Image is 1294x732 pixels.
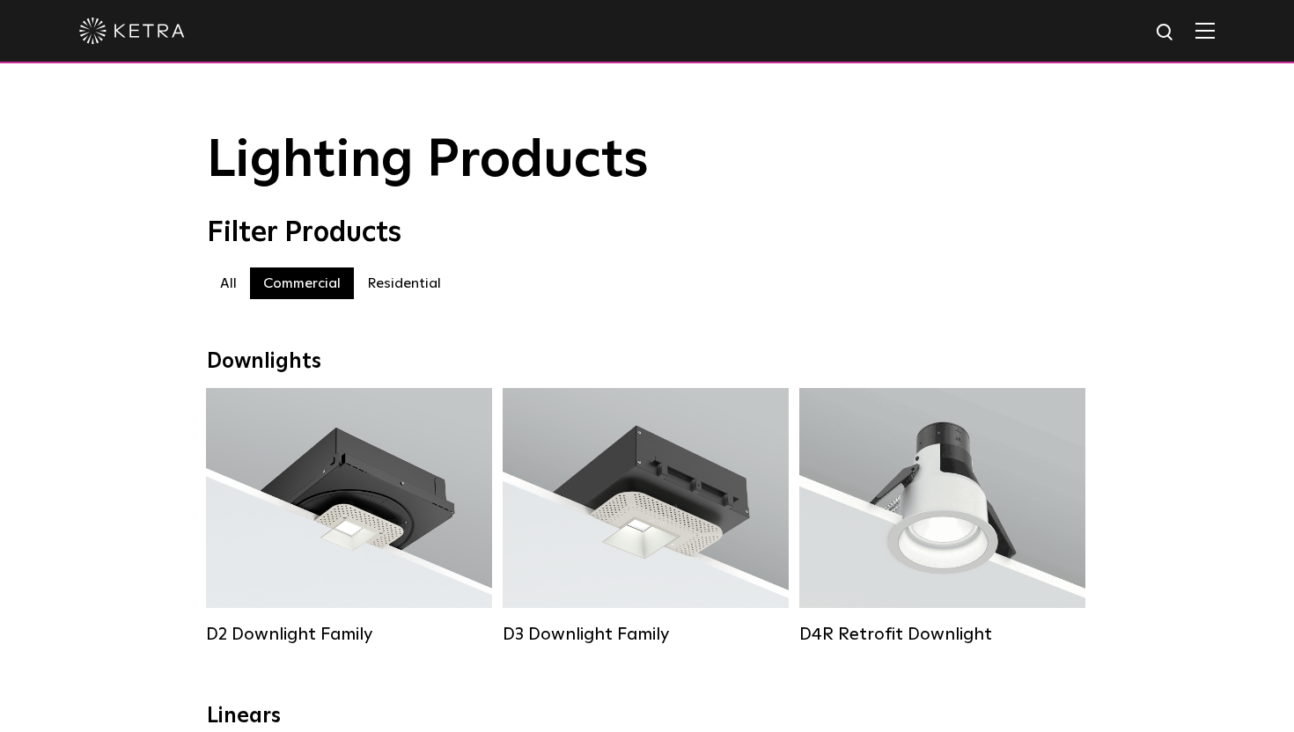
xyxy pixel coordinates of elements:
label: All [207,267,250,299]
img: ketra-logo-2019-white [79,18,185,44]
div: Downlights [207,349,1087,375]
div: Linears [207,704,1087,729]
label: Residential [354,267,454,299]
div: D2 Downlight Family [206,624,492,645]
div: Filter Products [207,216,1087,250]
a: D3 Downlight Family Lumen Output:700 / 900 / 1100Colors:White / Black / Silver / Bronze / Paintab... [503,388,789,645]
a: D4R Retrofit Downlight Lumen Output:800Colors:White / BlackBeam Angles:15° / 25° / 40° / 60°Watta... [799,388,1085,645]
img: Hamburger%20Nav.svg [1195,22,1215,39]
div: D4R Retrofit Downlight [799,624,1085,645]
a: D2 Downlight Family Lumen Output:1200Colors:White / Black / Gloss Black / Silver / Bronze / Silve... [206,388,492,645]
div: D3 Downlight Family [503,624,789,645]
label: Commercial [250,267,354,299]
span: Lighting Products [207,135,649,187]
img: search icon [1155,22,1177,44]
